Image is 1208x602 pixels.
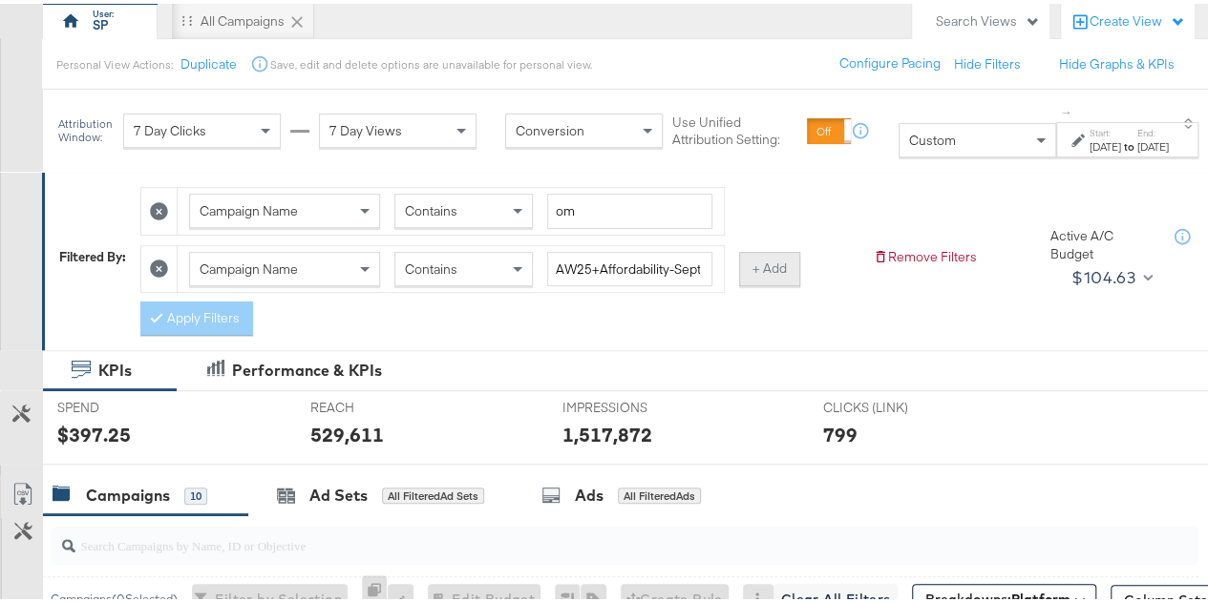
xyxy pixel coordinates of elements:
[57,114,114,140] div: Attribution Window:
[181,11,192,22] div: Drag to reorder tab
[936,9,1040,27] div: Search Views
[562,417,652,445] div: 1,517,872
[310,417,384,445] div: 529,611
[1064,259,1157,289] button: $104.63
[909,128,956,145] span: Custom
[739,248,800,282] button: + Add
[86,481,170,503] div: Campaigns
[98,356,132,378] div: KPIs
[57,417,131,445] div: $397.25
[954,52,1021,70] button: Hide Filters
[200,257,298,274] span: Campaign Name
[59,244,126,262] div: Filtered By:
[516,118,584,135] span: Conversion
[547,190,712,225] input: Enter a search term
[826,43,954,77] button: Configure Pacing
[329,118,402,135] span: 7 Day Views
[1058,106,1076,113] span: ↑
[56,53,172,69] div: Personal View Actions:
[180,52,236,70] button: Duplicate
[547,248,712,283] input: Enter a search term
[1137,123,1169,135] label: End:
[1121,135,1137,150] strong: to
[184,484,207,501] div: 10
[672,110,799,145] label: Use Unified Attribution Setting:
[200,198,298,216] span: Campaign Name
[134,118,206,135] span: 7 Day Clicks
[75,515,1098,552] input: Search Campaigns by Name, ID or Objective
[1050,223,1155,259] div: Active A/C Budget
[1090,123,1121,135] label: Start:
[57,395,201,413] span: SPEND
[1090,9,1185,28] div: Create View
[405,198,457,216] span: Contains
[1090,135,1121,151] div: [DATE]
[382,484,484,501] div: All Filtered Ad Sets
[93,12,108,31] div: SP
[823,417,858,445] div: 799
[575,481,604,503] div: Ads
[618,484,701,501] div: All Filtered Ads
[1137,135,1169,151] div: [DATE]
[1059,52,1175,70] button: Hide Graphs & KPIs
[232,356,382,378] div: Performance & KPIs
[1071,259,1135,288] div: $104.63
[310,395,454,413] span: REACH
[309,481,368,503] div: Ad Sets
[201,9,285,27] div: All Campaigns
[269,53,591,69] div: Save, edit and delete options are unavailable for personal view.
[405,257,457,274] span: Contains
[823,395,966,413] span: CLICKS (LINK)
[562,395,706,413] span: IMPRESSIONS
[873,244,977,262] button: Remove Filters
